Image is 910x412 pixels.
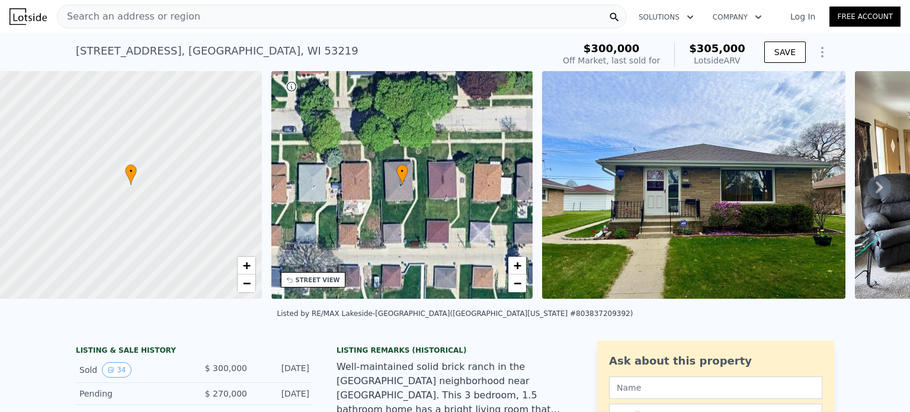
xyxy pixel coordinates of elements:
button: SAVE [764,41,806,63]
button: Solutions [629,7,703,28]
div: LISTING & SALE HISTORY [76,346,313,357]
div: Listing Remarks (Historical) [337,346,573,355]
a: Zoom in [508,257,526,274]
span: $300,000 [584,42,640,55]
span: + [514,258,521,273]
span: $305,000 [689,42,745,55]
a: Zoom out [508,274,526,292]
span: Search an address or region [57,9,200,24]
a: Zoom out [238,274,255,292]
button: Show Options [810,40,834,64]
a: Log In [776,11,829,23]
span: • [125,166,137,177]
div: Pending [79,388,185,400]
div: [STREET_ADDRESS] , [GEOGRAPHIC_DATA] , WI 53219 [76,43,358,59]
div: Ask about this property [609,353,822,369]
span: • [396,166,408,177]
button: View historical data [102,362,131,378]
div: [DATE] [257,362,309,378]
span: − [242,276,250,290]
div: STREET VIEW [296,276,340,285]
div: Lotside ARV [689,55,745,66]
a: Zoom in [238,257,255,274]
div: Off Market, last sold for [563,55,660,66]
div: [DATE] [257,388,309,400]
input: Name [609,376,822,399]
span: − [514,276,521,290]
div: • [125,164,137,185]
span: + [242,258,250,273]
img: Lotside [9,8,47,25]
img: Sale: 154104730 Parcel: 100752350 [542,71,845,299]
span: $ 270,000 [205,389,247,398]
div: Sold [79,362,185,378]
a: Free Account [829,7,901,27]
button: Company [703,7,771,28]
span: $ 300,000 [205,363,247,373]
div: • [396,164,408,185]
div: Listed by RE/MAX Lakeside-[GEOGRAPHIC_DATA] ([GEOGRAPHIC_DATA][US_STATE] #803837209392) [277,309,633,318]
